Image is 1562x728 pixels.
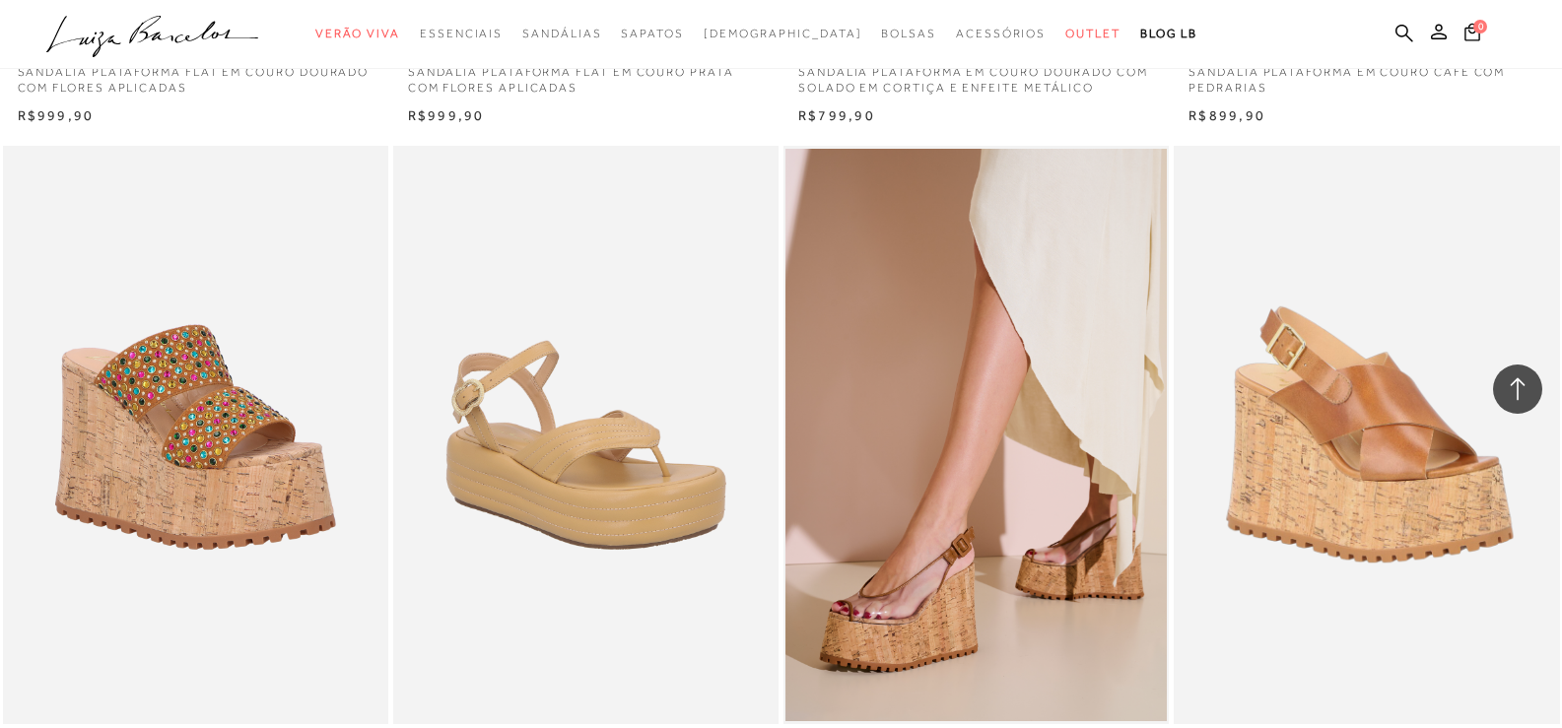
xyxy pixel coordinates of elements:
[798,107,875,123] span: R$799,90
[1140,16,1197,52] a: BLOG LB
[5,149,386,721] img: SANDÁLIA PLATAFORMA EM COURO CARAMELO COM PEDRARIAS COLORIDAS
[1174,52,1559,98] a: SANDÁLIA PLATAFORMA EM COURO CAFÉ COM PEDRARIAS
[1065,27,1121,40] span: Outlet
[408,107,485,123] span: R$999,90
[881,16,936,52] a: categoryNavScreenReaderText
[395,149,777,721] img: SANDÁLIA PLATAFORMA FLAT DE DEDO EM COURO BEGE AREIA
[621,16,683,52] a: categoryNavScreenReaderText
[1140,27,1197,40] span: BLOG LB
[956,27,1046,40] span: Acessórios
[420,16,503,52] a: categoryNavScreenReaderText
[1065,16,1121,52] a: categoryNavScreenReaderText
[522,16,601,52] a: categoryNavScreenReaderText
[783,52,1169,98] a: SANDÁLIA PLATAFORMA EM COURO DOURADO COM SOLADO EM CORTIÇA E ENFEITE METÁLICO
[3,52,388,98] a: SANDÁLIA PLATAFORMA FLAT EM COURO DOURADO COM FLORES APLICADAS
[704,27,862,40] span: [DEMOGRAPHIC_DATA]
[1176,149,1557,721] img: SANDÁLIA MAXI PLATAFORMA CORTIÇA CARAMELO
[315,16,400,52] a: categoryNavScreenReaderText
[881,27,936,40] span: Bolsas
[956,16,1046,52] a: categoryNavScreenReaderText
[18,107,95,123] span: R$999,90
[420,27,503,40] span: Essenciais
[315,27,400,40] span: Verão Viva
[621,27,683,40] span: Sapatos
[393,52,779,98] a: SANDÁLIA PLATAFORMA FLAT EM COURO PRATA COM FLORES APLICADAS
[1459,22,1486,48] button: 0
[522,27,601,40] span: Sandálias
[704,16,862,52] a: noSubCategoriesText
[785,149,1167,721] img: SANDÁLIA PLATAFORMA EM CORTIÇA COM TIRAS CRISTAL E ACABAMENTO CARAMELO
[1188,107,1265,123] span: R$899,90
[1473,20,1487,33] span: 0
